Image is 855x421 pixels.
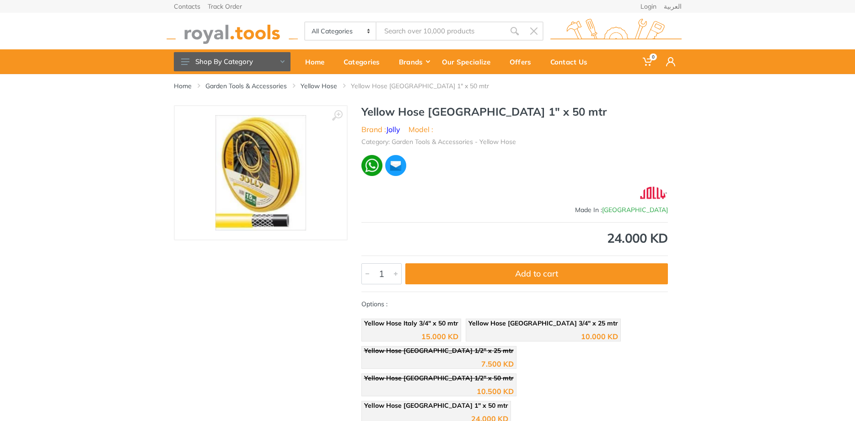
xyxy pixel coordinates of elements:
a: العربية [664,3,682,10]
li: Brand : [361,124,400,135]
select: Category [305,22,377,40]
a: Yellow Hose [GEOGRAPHIC_DATA] 3/4" x 25 mtr 10.000 KD [466,319,621,341]
a: Contact Us [544,49,600,74]
div: 24.000 KD [361,232,668,245]
div: Categories [337,52,393,71]
div: 15.000 KD [421,333,458,340]
div: 10.500 KD [477,388,514,395]
li: Yellow Hose [GEOGRAPHIC_DATA] 1" x 50 mtr [351,81,503,91]
a: Contacts [174,3,200,10]
a: Yellow Hose Italy 3/4" x 50 mtr 15.000 KD [361,319,461,341]
button: Shop By Category [174,52,290,71]
a: Home [299,49,337,74]
div: 7.500 KD [481,360,514,368]
nav: breadcrumb [174,81,682,91]
h1: Yellow Hose [GEOGRAPHIC_DATA] 1" x 50 mtr [361,105,668,118]
img: royal.tools Logo [167,19,298,44]
div: 10.000 KD [581,333,618,340]
a: Garden Tools & Accessories [205,81,287,91]
div: Offers [503,52,544,71]
input: Site search [376,21,505,41]
span: [GEOGRAPHIC_DATA] [602,206,668,214]
span: Yellow Hose [GEOGRAPHIC_DATA] 1/2" x 50 mtr [364,374,514,382]
span: Yellow Hose [GEOGRAPHIC_DATA] 1" x 50 mtr [364,401,508,410]
a: Our Specialize [436,49,503,74]
img: Royal Tools - Yellow Hose Italy 1 [215,115,306,230]
img: Jolly [639,182,668,205]
div: Our Specialize [436,52,503,71]
img: ma.webp [384,154,408,177]
div: Home [299,52,337,71]
span: Yellow Hose [GEOGRAPHIC_DATA] 3/4" x 25 mtr [468,319,618,327]
button: Add to cart [405,263,668,284]
a: Track Order [208,3,242,10]
div: Made In : [361,205,668,215]
a: Yellow Hose [GEOGRAPHIC_DATA] 1/2" x 25 mtr 7.500 KD [361,346,516,369]
a: 0 [636,49,660,74]
a: Home [174,81,192,91]
li: Category: Garden Tools & Accessories - Yellow Hose [361,137,516,147]
a: Offers [503,49,544,74]
span: Yellow Hose [GEOGRAPHIC_DATA] 1/2" x 25 mtr [364,346,514,355]
div: Brands [393,52,436,71]
a: Jolly [386,125,400,134]
img: royal.tools Logo [550,19,682,44]
a: Yellow Hose [GEOGRAPHIC_DATA] 1/2" x 50 mtr 10.500 KD [361,373,516,396]
span: 0 [650,53,657,60]
li: Model : [409,124,433,135]
a: Login [640,3,656,10]
span: Yellow Hose Italy 3/4" x 50 mtr [364,319,458,327]
div: Contact Us [544,52,600,71]
img: wa.webp [361,155,382,176]
a: Yellow Hose [301,81,337,91]
a: Categories [337,49,393,74]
